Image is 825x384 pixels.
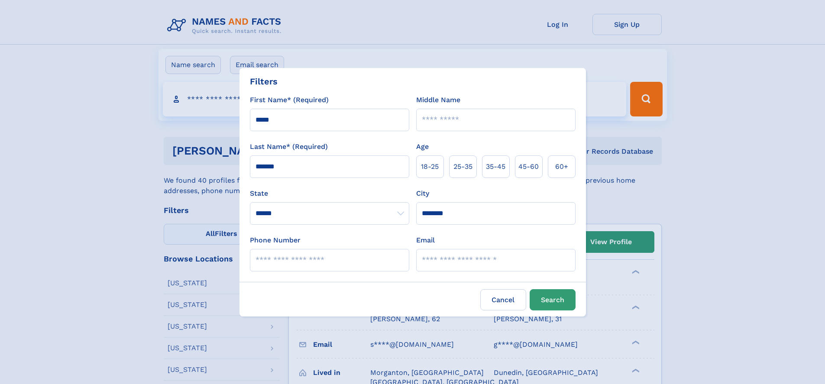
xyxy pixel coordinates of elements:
label: State [250,188,409,199]
div: Filters [250,75,278,88]
span: 25‑35 [453,161,472,172]
span: 60+ [555,161,568,172]
label: Age [416,142,429,152]
label: Last Name* (Required) [250,142,328,152]
label: Phone Number [250,235,301,245]
label: Middle Name [416,95,460,105]
span: 35‑45 [486,161,505,172]
label: First Name* (Required) [250,95,329,105]
button: Search [530,289,576,310]
label: Email [416,235,435,245]
label: City [416,188,429,199]
span: 45‑60 [518,161,539,172]
span: 18‑25 [421,161,439,172]
label: Cancel [480,289,526,310]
